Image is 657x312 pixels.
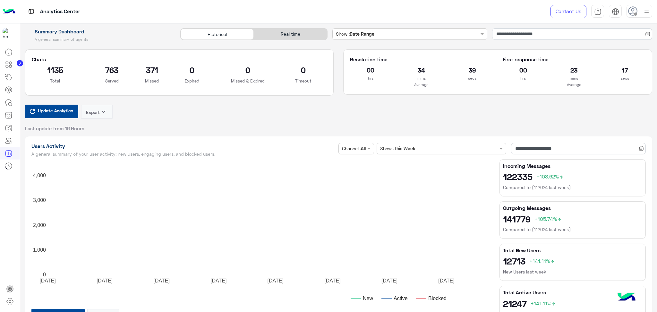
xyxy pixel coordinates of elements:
p: mins [553,75,594,82]
img: tab [594,8,602,15]
h2: 122335 [503,171,642,182]
p: Missed [145,78,159,84]
span: +141.11% [531,300,556,306]
h6: Compared to (112624 last week) [503,184,642,191]
h2: 00 [503,65,544,75]
h2: 0 [225,65,270,75]
p: Missed & Expired [225,78,270,84]
h5: Resolution time [350,56,493,63]
text: 1,000 [33,247,46,252]
p: hrs [350,75,391,82]
h2: 17 [604,65,645,75]
p: secs [604,75,645,82]
h1: Summary Dashboard [25,28,173,35]
p: secs [452,75,493,82]
h2: 1135 [32,65,79,75]
span: +108.62% [536,173,564,179]
p: Served [88,78,135,84]
h5: A general summary of agents [25,37,173,42]
text: [DATE] [267,278,283,283]
h2: 00 [350,65,391,75]
a: Contact Us [550,5,586,18]
h2: 23 [553,65,594,75]
h5: Incoming Messages [503,163,642,169]
p: Timeout [280,78,327,84]
text: [DATE] [381,278,397,283]
p: Total [32,78,79,84]
span: Last update from 16 Hours [25,125,84,132]
span: +105.74% [534,216,562,222]
text: Active [394,295,408,301]
text: [DATE] [96,278,112,283]
i: keyboard_arrow_down [100,108,107,116]
span: Update Analytics [36,106,75,115]
img: hulul-logo.png [615,286,638,309]
h5: Outgoing Messages [503,205,642,211]
img: profile [643,8,651,16]
text: [DATE] [324,278,340,283]
h2: 0 [168,65,216,75]
img: Logo [3,5,15,18]
img: tab [612,8,619,15]
span: +141.11% [529,258,555,264]
p: hrs [503,75,544,82]
text: New [363,295,373,301]
text: 0 [43,272,46,277]
h2: 371 [145,65,159,75]
h2: 0 [280,65,327,75]
div: Historical [181,29,254,40]
h5: Total Active Users [503,289,642,296]
p: mins [401,75,442,82]
text: 2,000 [33,222,46,228]
text: 4,000 [33,173,46,178]
text: [DATE] [210,278,226,283]
h2: 39 [452,65,493,75]
a: tab [591,5,604,18]
div: Real time [254,29,327,40]
text: [DATE] [438,278,454,283]
h5: First response time [503,56,645,63]
h2: 141779 [503,214,642,224]
h1: Users Activity [31,143,336,149]
p: Expired [168,78,216,84]
h5: Chats [32,56,327,63]
h2: 34 [401,65,442,75]
h5: Total New Users [503,247,642,254]
text: Blocked [428,295,447,301]
button: Exportkeyboard_arrow_down [81,105,113,119]
button: Update Analytics [25,105,78,118]
h5: A general summary of your user activity: new users, engaging users, and blocked users. [31,152,336,157]
img: tab [27,7,35,15]
text: 3,000 [33,197,46,203]
text: [DATE] [153,278,169,283]
h2: 763 [88,65,135,75]
h6: Compared to (112624 last week) [503,226,642,233]
p: Average [350,82,493,88]
img: 1403182699927242 [3,28,14,39]
p: Average [503,82,645,88]
h2: 12713 [503,256,642,266]
p: Analytics Center [40,7,80,16]
h6: New Users last week [503,269,642,275]
text: [DATE] [39,278,55,283]
h2: 21247 [503,298,642,308]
